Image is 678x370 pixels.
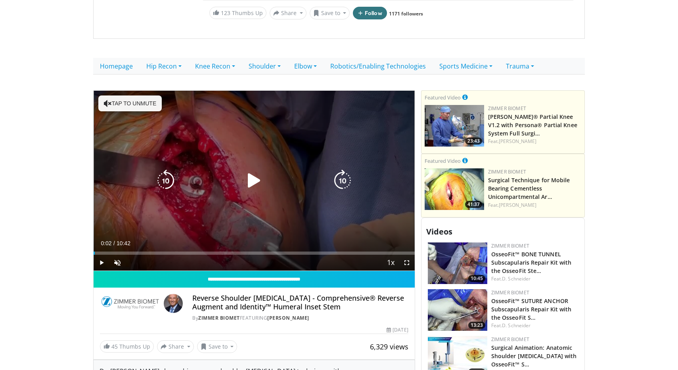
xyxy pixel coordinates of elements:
[499,58,541,74] a: Trauma
[111,343,118,350] span: 45
[188,58,242,74] a: Knee Recon
[100,340,154,353] a: 45 Thumbs Up
[465,201,482,208] span: 41:37
[499,202,536,208] a: [PERSON_NAME]
[428,289,487,331] img: 40c8acad-cf15-4485-a741-123ec1ccb0c0.150x105_q85_crop-smart_upscale.jpg
[502,275,531,282] a: D. Schneider
[499,138,536,145] a: [PERSON_NAME]
[488,113,577,137] a: [PERSON_NAME]® Partial Knee V1.2 with Persona® Partial Knee System Full Surgi…
[221,9,230,17] span: 123
[488,168,526,175] a: Zimmer Biomet
[465,137,482,145] span: 23:43
[270,7,306,19] button: Share
[164,294,183,313] img: Avatar
[425,168,484,210] img: 827ba7c0-d001-4ae6-9e1c-6d4d4016a445.150x105_q85_crop-smart_upscale.jpg
[425,157,461,164] small: Featured Video
[267,315,309,321] a: [PERSON_NAME]
[488,202,581,209] div: Feat.
[502,322,531,329] a: D. Schneider
[428,289,487,331] a: 13:23
[98,95,162,111] button: Tap to unmute
[101,240,111,246] span: 0:02
[433,58,499,74] a: Sports Medicine
[491,275,578,282] div: Feat.
[428,242,487,284] a: 10:45
[399,255,415,271] button: Fullscreen
[287,58,324,74] a: Elbow
[109,255,125,271] button: Unmute
[491,336,529,343] a: Zimmer Biomet
[197,340,237,353] button: Save to
[310,7,350,19] button: Save to
[100,294,161,313] img: Zimmer Biomet
[117,240,130,246] span: 10:42
[426,226,452,237] span: Videos
[491,344,577,368] a: Surgical Animation: Anatomic Shoulder [MEDICAL_DATA] with OsseoFit™ S…
[491,250,572,275] a: OsseoFit™ BONE TUNNEL Subscapularis Repair Kit with the OsseoFit Ste…
[383,255,399,271] button: Playback Rate
[94,255,109,271] button: Play
[192,294,408,311] h4: Reverse Shoulder [MEDICAL_DATA] - Comprehensive® Reverse Augment and Identity™ Humeral Inset Stem
[488,176,570,200] a: Surgical Technique for Mobile Bearing Cementless Unicompartmental Ar…
[491,297,572,321] a: OsseoFit™ SUTURE ANCHOR Subscapularis Repair Kit with the OsseoFit S…
[387,326,408,334] div: [DATE]
[353,7,387,19] button: Follow
[370,342,408,351] span: 6,329 views
[425,94,461,101] small: Featured Video
[491,242,529,249] a: Zimmer Biomet
[242,58,287,74] a: Shoulder
[198,315,240,321] a: Zimmer Biomet
[425,105,484,147] a: 23:43
[491,322,578,329] div: Feat.
[468,275,485,282] span: 10:45
[468,322,485,329] span: 13:23
[192,315,408,322] div: By FEATURING
[94,91,415,271] video-js: Video Player
[428,242,487,284] img: 2f1af013-60dc-4d4f-a945-c3496bd90c6e.150x105_q85_crop-smart_upscale.jpg
[488,105,526,112] a: Zimmer Biomet
[157,340,194,353] button: Share
[113,240,115,246] span: /
[488,138,581,145] div: Feat.
[491,289,529,296] a: Zimmer Biomet
[140,58,188,74] a: Hip Recon
[93,58,140,74] a: Homepage
[209,7,266,19] a: 123 Thumbs Up
[94,252,415,255] div: Progress Bar
[425,105,484,147] img: 99b1778f-d2b2-419a-8659-7269f4b428ba.150x105_q85_crop-smart_upscale.jpg
[425,168,484,210] a: 41:37
[324,58,433,74] a: Robotics/Enabling Technologies
[389,10,423,17] a: 1171 followers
